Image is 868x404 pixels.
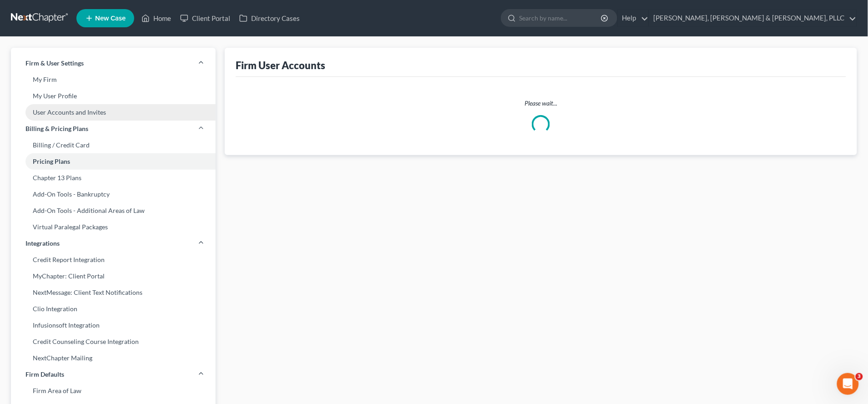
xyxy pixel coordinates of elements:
a: Directory Cases [235,10,304,26]
a: Pricing Plans [11,153,216,170]
span: New Case [95,15,126,22]
a: Firm & User Settings [11,55,216,71]
a: Chapter 13 Plans [11,170,216,186]
span: Integrations [25,239,60,248]
a: [PERSON_NAME], [PERSON_NAME] & [PERSON_NAME], PLLC [649,10,857,26]
span: Firm & User Settings [25,59,84,68]
a: Home [137,10,176,26]
a: NextChapter Mailing [11,350,216,366]
a: Clio Integration [11,301,216,317]
div: Firm User Accounts [236,59,325,72]
a: MyChapter: Client Portal [11,268,216,284]
a: Credit Report Integration [11,252,216,268]
p: Please wait... [225,99,857,108]
a: Billing & Pricing Plans [11,121,216,137]
a: User Accounts and Invites [11,104,216,121]
a: My User Profile [11,88,216,104]
a: My Firm [11,71,216,88]
a: Virtual Paralegal Packages [11,219,216,235]
input: Search by name... [519,10,602,26]
a: Credit Counseling Course Integration [11,333,216,350]
a: Integrations [11,235,216,252]
span: Firm Defaults [25,370,64,379]
span: Billing & Pricing Plans [25,124,88,133]
a: Firm Defaults [11,366,216,383]
a: Firm Area of Law [11,383,216,399]
iframe: Intercom live chat [837,373,859,395]
a: Billing / Credit Card [11,137,216,153]
a: NextMessage: Client Text Notifications [11,284,216,301]
span: 3 [856,373,863,380]
a: Infusionsoft Integration [11,317,216,333]
a: Add-On Tools - Bankruptcy [11,186,216,202]
a: Add-On Tools - Additional Areas of Law [11,202,216,219]
a: Client Portal [176,10,235,26]
a: Help [618,10,648,26]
